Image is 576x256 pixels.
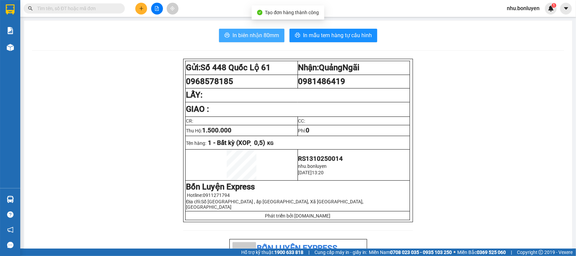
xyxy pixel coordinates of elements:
[200,63,271,72] span: Số 448 Quốc Lộ 61
[186,117,298,125] td: CR:
[224,32,230,39] span: printer
[295,32,300,39] span: printer
[553,3,555,8] span: 1
[186,63,271,72] strong: Gửi:
[7,242,13,248] span: message
[7,44,14,51] img: warehouse-icon
[186,104,209,114] strong: GIAO :
[552,3,556,8] sup: 1
[186,199,363,210] span: Địa chỉ:
[267,140,274,146] span: KG
[186,125,298,136] td: Thu Hộ:
[298,125,410,136] td: Phí:
[308,249,309,256] span: |
[303,31,372,40] span: In mẫu tem hàng tự cấu hình
[186,139,409,147] p: Tên hàng:
[186,90,202,100] strong: LẤY:
[298,63,360,72] strong: Nhận:
[312,170,324,175] span: 13:20
[186,199,363,210] span: Số [GEOGRAPHIC_DATA] , ấp [GEOGRAPHIC_DATA], Xã [GEOGRAPHIC_DATA], [GEOGRAPHIC_DATA]
[298,163,327,169] span: nhu.bonluyen
[219,29,284,42] button: printerIn biên nhận 80mm
[477,250,506,255] strong: 0369 525 060
[151,3,163,15] button: file-add
[170,6,175,11] span: aim
[7,196,14,203] img: warehouse-icon
[208,139,265,147] span: 1 - Bất kỳ (XOP ̣ 0,5)
[298,117,410,125] td: CC:
[7,227,13,233] span: notification
[257,10,263,15] span: check-circle
[501,4,545,12] span: nhu.bonluyen
[7,27,14,34] img: solution-icon
[186,77,233,86] span: 0968578185
[274,250,303,255] strong: 1900 633 818
[539,250,543,255] span: copyright
[390,250,452,255] strong: 0708 023 035 - 0935 103 250
[203,193,230,198] span: 0911271794
[232,31,279,40] span: In biên nhận 80mm
[314,249,367,256] span: Cung cấp máy in - giấy in:
[369,249,452,256] span: Miền Nam
[265,10,319,15] span: Tạo đơn hàng thành công
[202,127,231,134] span: 1.500.000
[167,3,179,15] button: aim
[548,5,554,11] img: icon-new-feature
[298,155,343,162] span: RS1310250014
[28,6,33,11] span: search
[186,211,410,220] td: Phát triển bởi [DOMAIN_NAME]
[563,5,569,11] span: caret-down
[298,77,346,86] span: 0981486419
[7,211,13,218] span: question-circle
[6,4,15,15] img: logo-vxr
[139,6,144,11] span: plus
[306,127,310,134] span: 0
[511,249,512,256] span: |
[187,193,230,198] span: Hotline:
[232,242,364,255] li: Bốn Luyện Express
[135,3,147,15] button: plus
[241,249,303,256] span: Hỗ trợ kỹ thuật:
[290,29,377,42] button: printerIn mẫu tem hàng tự cấu hình
[319,63,360,72] span: QuảngNgãi
[37,5,117,12] input: Tìm tên, số ĐT hoặc mã đơn
[457,249,506,256] span: Miền Bắc
[454,251,456,254] span: ⚪️
[155,6,159,11] span: file-add
[186,182,255,191] strong: Bốn Luyện Express
[560,3,572,15] button: caret-down
[298,170,312,175] span: [DATE]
